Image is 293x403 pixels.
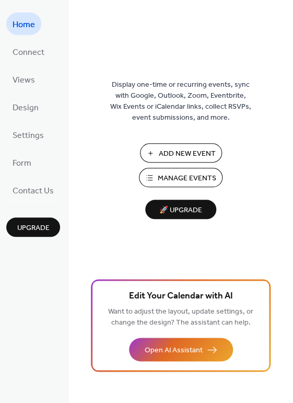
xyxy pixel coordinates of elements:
a: Form [6,151,38,174]
span: Design [13,100,39,116]
button: Manage Events [139,168,222,187]
span: Upgrade [17,223,50,234]
span: Open AI Assistant [145,345,203,356]
button: 🚀 Upgrade [145,200,216,219]
span: Manage Events [158,173,216,184]
a: Contact Us [6,179,60,201]
a: Settings [6,123,50,146]
span: Home [13,17,35,33]
button: Open AI Assistant [129,338,233,361]
a: Connect [6,40,51,63]
button: Upgrade [6,217,60,237]
a: Views [6,68,41,90]
span: Want to adjust the layout, update settings, or change the design? The assistant can help. [108,305,253,330]
a: Home [6,13,41,35]
span: Add New Event [159,148,216,159]
a: Design [6,96,45,118]
span: Views [13,72,35,88]
span: Edit Your Calendar with AI [129,289,233,304]
span: Form [13,155,31,171]
span: 🚀 Upgrade [151,203,210,217]
span: Display one-time or recurring events, sync with Google, Outlook, Zoom, Eventbrite, Wix Events or ... [110,79,251,123]
button: Add New Event [140,143,222,163]
span: Connect [13,44,44,61]
span: Settings [13,128,44,144]
span: Contact Us [13,183,54,199]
